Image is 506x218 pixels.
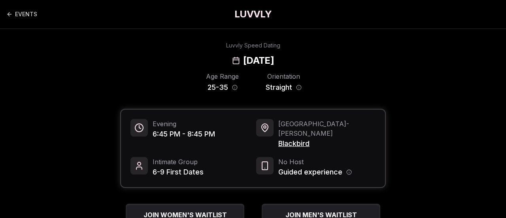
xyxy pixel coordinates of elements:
[266,72,302,81] div: Orientation
[208,82,228,93] span: 25 - 35
[153,129,215,140] span: 6:45 PM - 8:45 PM
[266,82,292,93] span: Straight
[234,8,272,21] a: LUVVLY
[346,169,352,175] button: Host information
[278,167,342,178] span: Guided experience
[6,10,37,18] a: Back to events
[226,42,280,49] div: Luvvly Speed Dating
[204,72,240,81] div: Age Range
[296,85,302,90] button: Orientation information
[153,167,204,178] span: 6-9 First Dates
[153,157,204,167] span: Intimate Group
[232,85,238,90] button: Age range information
[243,54,274,67] h2: [DATE]
[278,119,376,138] span: [GEOGRAPHIC_DATA] - [PERSON_NAME]
[153,119,215,129] span: Evening
[278,138,376,149] span: Blackbird
[278,157,352,167] span: No Host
